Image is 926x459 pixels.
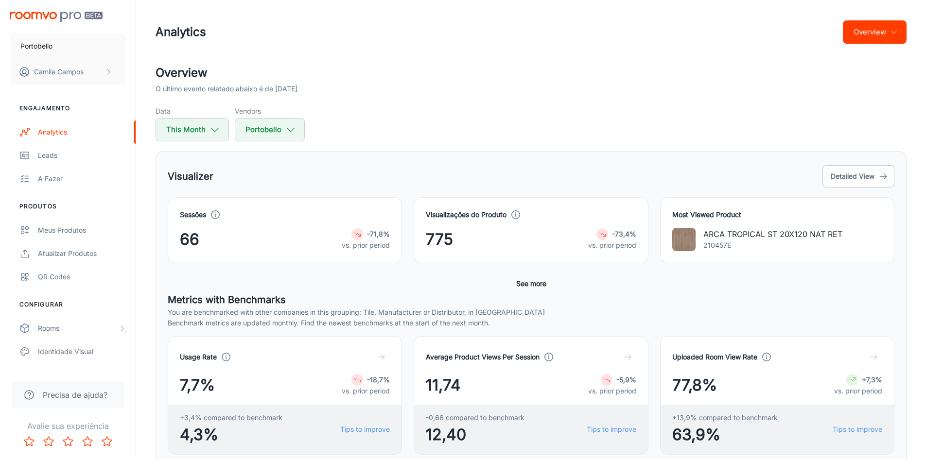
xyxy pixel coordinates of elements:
button: Overview [843,20,907,44]
h4: Sessões [180,209,206,220]
button: Camila Campos [10,59,126,85]
span: 11,74 [426,374,461,397]
span: +13,9% compared to benchmark [672,412,778,423]
button: Portobello [235,118,305,141]
span: 63,9% [672,423,778,446]
p: Camila Campos [34,67,84,77]
div: Textos [38,370,126,380]
span: 77,8% [672,374,717,397]
a: Tips to improve [340,424,390,435]
p: vs. prior period [834,386,882,396]
a: Tips to improve [833,424,882,435]
span: 4,3% [180,423,282,446]
button: Rate 1 star [19,432,39,451]
h4: Usage Rate [180,352,217,362]
strong: -18,7% [367,375,390,384]
div: Meus Produtos [38,225,126,236]
button: Rate 2 star [39,432,58,451]
p: Benchmark metrics are updated monthly. Find the newest benchmarks at the start of the next month. [168,318,894,328]
h2: Overview [156,64,907,82]
button: Detailed View [822,165,894,187]
p: Avalie sua experiência [8,420,128,432]
p: You are benchmarked with other companies in this grouping: Tile, Manufacturer or Distributor, in ... [168,307,894,318]
strong: +7,3% [862,375,882,384]
button: Rate 5 star [97,432,117,451]
h4: Visualizações do Produto [426,209,507,220]
p: 210457E [703,240,842,251]
strong: -5,9% [616,375,636,384]
div: Analytics [38,127,126,137]
div: QR Codes [38,272,126,282]
span: 12,40 [426,423,524,446]
h4: Average Product Views Per Session [426,352,540,362]
button: This Month [156,118,229,141]
a: Tips to improve [587,424,636,435]
strong: -73,4% [612,230,636,238]
button: Portobello [10,34,126,59]
div: Leads [38,150,126,161]
h5: Data [156,106,229,116]
h4: Most Viewed Product [672,209,882,220]
div: A fazer [38,173,126,184]
span: +3,4% compared to benchmark [180,412,282,423]
div: Identidade Visual [38,346,126,357]
p: O último evento relatado abaixo é de [DATE] [156,84,297,94]
h5: Visualizer [168,169,213,184]
button: Rate 3 star [58,432,78,451]
div: Atualizar produtos [38,248,126,259]
span: -0,66 compared to benchmark [426,412,524,423]
strong: -71,8% [367,230,390,238]
h1: Analytics [156,23,206,41]
button: See more [512,275,550,292]
p: vs. prior period [342,240,390,251]
img: ARCA TROPICAL ST 20X120 NAT RET [672,228,696,251]
img: Roomvo PRO Beta [10,12,103,22]
div: Rooms [38,323,118,334]
p: ARCA TROPICAL ST 20X120 NAT RET [703,228,842,240]
h5: Vendors [235,106,305,116]
span: Precisa de ajuda? [43,389,107,401]
span: 775 [426,228,453,251]
p: Portobello [20,41,52,51]
p: vs. prior period [588,240,636,251]
h4: Uploaded Room View Rate [672,352,757,362]
h5: Metrics with Benchmarks [168,292,894,307]
p: vs. prior period [342,386,390,396]
p: vs. prior period [588,386,636,396]
button: Rate 4 star [78,432,97,451]
span: 66 [180,228,199,251]
span: 7,7% [180,374,215,397]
